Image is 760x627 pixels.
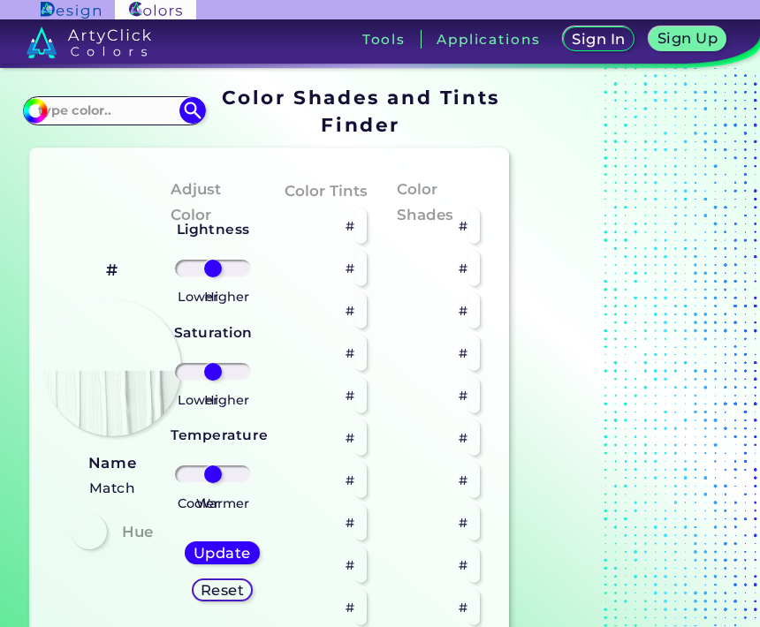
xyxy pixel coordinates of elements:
strong: Temperature [171,427,268,443]
p: # [346,470,354,491]
p: # [346,258,354,279]
p: # [459,343,467,364]
p: # [459,215,467,237]
h5: Reset [202,584,242,597]
h4: Adjust Color [171,177,255,227]
p: # [459,427,467,449]
p: # [459,300,467,321]
p: # [459,258,467,279]
p: # [459,512,467,533]
h5: Match [88,477,137,500]
h3: Name [88,453,137,474]
p: # [346,555,354,576]
a: Sign In [566,28,631,50]
img: ArtyClick Design logo [41,2,100,19]
img: logo_artyclick_colors_white.svg [27,26,151,58]
p: # [459,555,467,576]
h5: Update [196,547,247,560]
p: Higher [204,286,249,307]
h5: Sign Up [660,32,715,45]
p: # [346,597,354,618]
h4: Hue [122,519,153,545]
p: # [346,427,354,449]
a: Sign Up [653,28,723,50]
img: icon search [179,97,206,124]
h1: Color Shades and Tints Finder [205,84,516,137]
h3: Applications [437,33,540,46]
h5: Sign In [574,33,622,46]
a: Name Match [88,450,137,501]
h2: # [106,259,118,282]
input: type color.. [32,99,196,123]
p: # [346,300,354,321]
p: Warmer [196,493,249,514]
h4: Color Tints [285,178,368,204]
p: Cooler [178,493,219,514]
p: # [346,343,354,364]
strong: Lightness [177,221,250,238]
p: # [346,385,354,406]
p: Higher [204,389,249,411]
p: # [459,385,467,406]
p: Lower [178,389,218,411]
h4: Color Shades [397,177,482,227]
p: # [459,597,467,618]
p: # [346,215,354,237]
img: paint_stamp_2_half.png [44,299,181,436]
p: Lower [178,286,218,307]
h3: Tools [362,33,406,46]
p: # [346,512,354,533]
strong: Saturation [174,324,253,341]
p: # [459,470,467,491]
